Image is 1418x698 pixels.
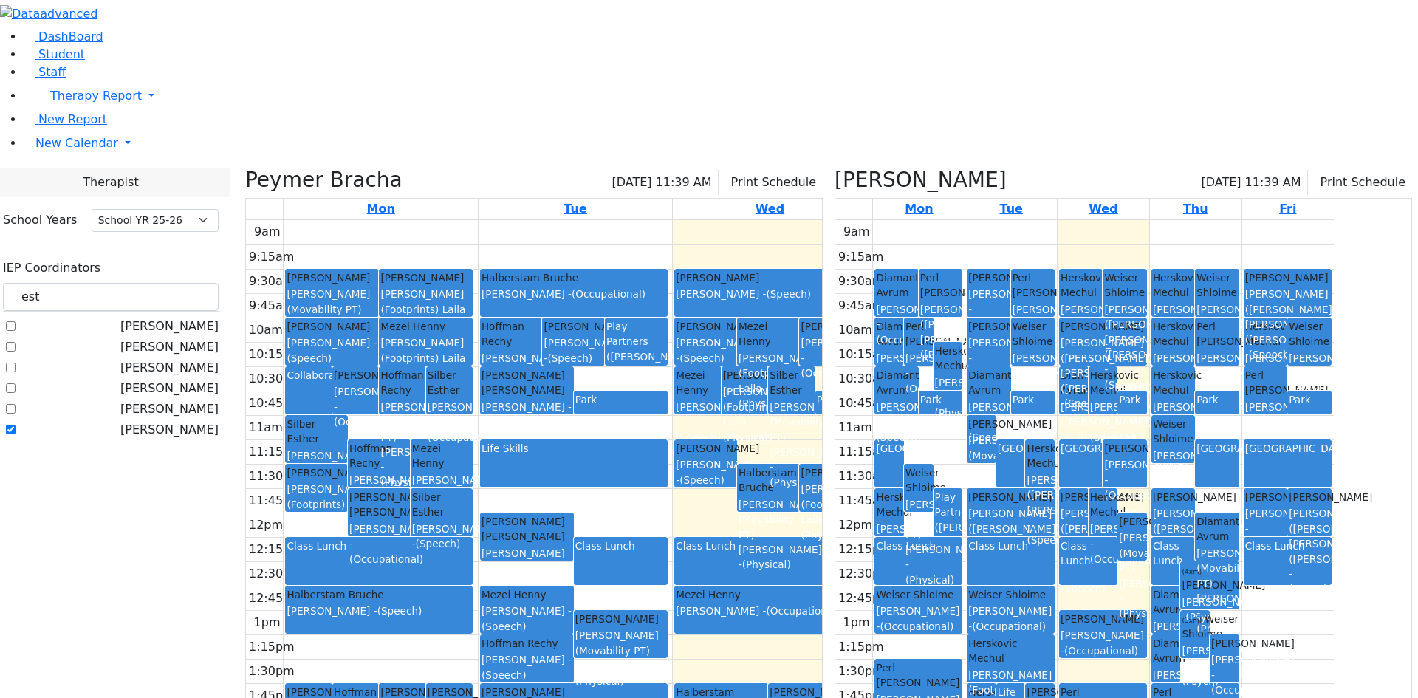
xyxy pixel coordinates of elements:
div: [PERSON_NAME] [287,270,377,285]
div: [PERSON_NAME] [PERSON_NAME] [482,368,572,398]
span: (Speech) [482,669,527,681]
div: 10:30am [835,370,894,388]
div: [PERSON_NAME] ([PERSON_NAME]) [PERSON_NAME] ([PERSON_NAME]) - [920,302,961,392]
div: [PERSON_NAME] ([PERSON_NAME]) [PERSON_NAME] ([PERSON_NAME]) - [1104,302,1145,392]
h3: [PERSON_NAME] [835,168,1007,193]
span: (Speech) [1289,583,1334,595]
div: Diamant Avrum [1196,514,1237,544]
span: (Speech) [1027,534,1072,546]
div: [PERSON_NAME] [676,441,736,456]
div: Herskovic Mechul [1027,441,1053,471]
div: [PERSON_NAME] [1182,563,1237,593]
span: (Occupational) [905,383,979,394]
div: Class Lunch [1153,538,1193,569]
a: September 3, 2025 [1086,199,1120,219]
span: (Speech) [1196,428,1241,439]
div: [PERSON_NAME] (Movability PT) [PERSON_NAME] - [1153,448,1193,538]
a: DashBoard [24,30,103,44]
div: Class Lunch [968,538,1053,553]
div: [PERSON_NAME] - [1153,400,1193,445]
div: [PERSON_NAME] (Footprints) Laila - [801,482,860,542]
div: Class Lunch [876,538,961,553]
label: [PERSON_NAME] [120,400,219,418]
div: [PERSON_NAME] [801,319,860,334]
div: Weiser Shloime [1104,270,1145,301]
span: (Occupational) [334,416,408,428]
div: Weiser Shloime [1289,319,1330,349]
span: (Occupational) [349,553,423,565]
div: [PERSON_NAME] - [544,335,603,366]
div: [PERSON_NAME] [1245,490,1287,504]
a: Student [24,47,85,61]
div: 9:45am [835,297,886,315]
div: [PERSON_NAME] - [349,521,409,567]
div: Herskovic Mechul [935,343,962,374]
div: 11am [835,419,875,437]
a: September 1, 2025 [364,199,398,219]
div: [PERSON_NAME] [968,490,1053,504]
div: Park [920,392,961,407]
div: 10:45am [835,394,894,412]
div: [PERSON_NAME] - [1104,457,1145,502]
div: [PERSON_NAME] [334,368,377,383]
div: Herskovic Mechul [1090,490,1117,520]
div: [PERSON_NAME] - [1182,643,1208,688]
div: 11am [246,419,286,437]
span: (Speech) [1090,431,1135,443]
div: 11:45am [835,492,894,510]
span: (Physical) [739,397,787,409]
div: [PERSON_NAME] [544,319,603,334]
div: [PERSON_NAME] [968,270,1009,285]
div: Park [817,392,860,407]
div: [PERSON_NAME] (Footprints) Laila - [1061,302,1101,363]
div: [PERSON_NAME] - [876,302,917,347]
a: September 5, 2025 [1276,199,1299,219]
div: [PERSON_NAME] [1061,490,1087,504]
div: [PERSON_NAME] [575,612,666,626]
div: [PERSON_NAME] ([PERSON_NAME]) [PERSON_NAME] - [1027,473,1053,548]
div: Herskovic Mechul [1153,270,1193,301]
div: [GEOGRAPHIC_DATA] [876,441,902,456]
div: [PERSON_NAME] ([PERSON_NAME]) [PERSON_NAME] ([PERSON_NAME]) - [1289,506,1330,596]
span: (Speech) [876,431,921,443]
div: Park [1196,392,1237,407]
div: Class Lunch [287,538,471,553]
div: [PERSON_NAME] [801,465,860,480]
div: [PERSON_NAME] (Footprints) Laila - [380,287,471,332]
div: [PERSON_NAME] (Movability PT) [PERSON_NAME] - [1119,530,1145,620]
a: Staff [24,65,66,79]
div: [PERSON_NAME] - [1090,400,1117,445]
span: (Occupational) [428,431,501,443]
div: [PERSON_NAME] [1153,490,1193,504]
div: Mezei Henny [412,441,472,471]
div: Halberstam Bruche [739,465,798,496]
div: [PERSON_NAME] ([PERSON_NAME]) [PERSON_NAME] ([PERSON_NAME]) - [968,506,1053,581]
label: [PERSON_NAME] [120,380,219,397]
div: [PERSON_NAME] [1104,441,1145,456]
span: (Speech) [1249,349,1294,360]
div: Park [575,392,666,407]
span: (Speech) [287,352,332,364]
div: [PERSON_NAME] - [287,335,377,366]
div: [PERSON_NAME] - [801,335,860,380]
span: (Occupational) [572,288,645,300]
div: ([PERSON_NAME]) [606,349,666,364]
div: [GEOGRAPHIC_DATA] [1196,441,1237,456]
div: Silber Esther [412,490,472,520]
div: [PERSON_NAME] - [676,457,736,487]
div: Halberstam Bruche [287,587,471,602]
div: Mezei Henny [676,587,860,602]
div: 11:30am [246,468,305,485]
div: [PERSON_NAME] [1245,270,1330,285]
div: Hoffman Rechy [482,636,572,651]
div: Perl [PERSON_NAME] [1196,319,1237,349]
div: Park [1289,392,1330,407]
a: New Calendar [24,129,1418,158]
div: Collaboration [287,368,330,383]
a: September 1, 2025 [902,199,936,219]
div: 9:15am [835,248,886,266]
div: [PERSON_NAME] - [935,375,962,420]
div: [GEOGRAPHIC_DATA] [1245,441,1330,456]
div: Mezei Henny [380,319,471,334]
div: Class Lunch [1061,538,1116,569]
